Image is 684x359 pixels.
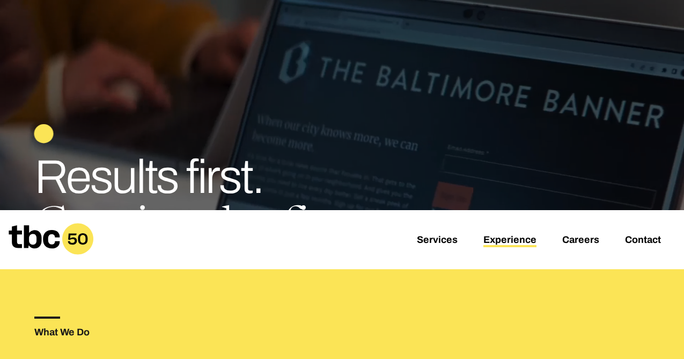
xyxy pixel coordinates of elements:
[625,234,661,247] a: Contact
[34,205,361,253] span: Creative also first.
[483,234,536,247] a: Experience
[562,234,599,247] a: Careers
[9,247,93,259] a: Home
[417,234,458,247] a: Services
[34,152,263,203] span: Results first.
[34,327,342,337] h5: What We Do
